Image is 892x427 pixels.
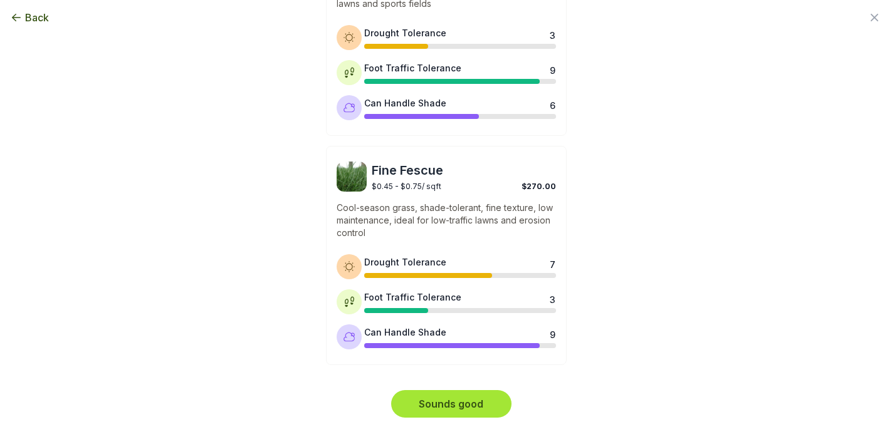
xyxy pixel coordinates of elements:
div: Can Handle Shade [364,96,446,110]
img: Drought tolerance icon [343,31,355,44]
div: 3 [550,293,555,303]
div: Drought Tolerance [364,255,446,269]
div: 6 [550,99,555,109]
div: Can Handle Shade [364,326,446,339]
span: Fine Fescue [372,162,556,179]
img: Shade tolerance icon [343,331,355,343]
img: Foot traffic tolerance icon [343,296,355,308]
div: Foot Traffic Tolerance [364,61,461,75]
div: 7 [550,258,555,268]
span: $0.45 - $0.75 / sqft [372,182,441,191]
img: Drought tolerance icon [343,260,355,273]
img: Foot traffic tolerance icon [343,66,355,79]
span: $270.00 [522,182,556,191]
div: Foot Traffic Tolerance [364,291,461,304]
div: 3 [550,29,555,39]
div: 9 [550,64,555,74]
img: Fine Fescue sod image [337,162,367,192]
button: Sounds good [391,390,512,418]
button: Back [10,10,49,25]
span: Back [25,10,49,25]
div: 9 [550,328,555,338]
p: Cool-season grass, shade-tolerant, fine texture, low maintenance, ideal for low-traffic lawns and... [337,202,556,239]
img: Shade tolerance icon [343,101,355,114]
